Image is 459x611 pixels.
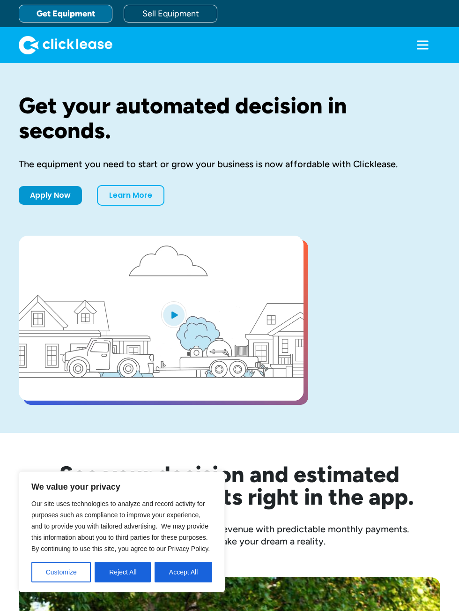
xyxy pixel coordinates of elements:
[19,158,440,170] div: The equipment you need to start or grow your business is now affordable with Clicklease.
[19,463,440,508] h2: See your decision and estimated monthly payments right in the app.
[31,481,212,492] p: We value your privacy
[405,27,440,63] div: menu
[19,36,112,54] img: Clicklease logo
[19,523,440,547] div: Compare equipment costs to expected revenue with predictable monthly payments. Choose terms that ...
[19,36,112,54] a: home
[19,93,440,143] h1: Get your automated decision in seconds.
[19,5,112,22] a: Get Equipment
[31,500,210,552] span: Our site uses technologies to analyze and record activity for purposes such as compliance to impr...
[19,186,82,205] a: Apply Now
[19,471,225,592] div: We value your privacy
[155,562,212,582] button: Accept All
[161,301,186,328] img: Blue play button logo on a light blue circular background
[19,236,304,401] a: open lightbox
[31,562,91,582] button: Customize
[97,185,164,206] a: Learn More
[124,5,217,22] a: Sell Equipment
[95,562,151,582] button: Reject All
